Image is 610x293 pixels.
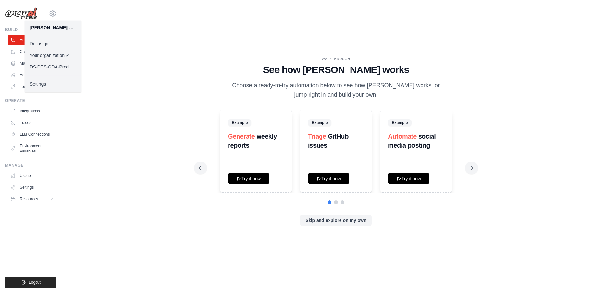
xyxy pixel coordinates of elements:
[228,81,444,100] p: Choose a ready-to-try automation below to see how [PERSON_NAME] works, or jump right in and build...
[388,119,412,126] span: Example
[8,182,56,193] a: Settings
[8,58,56,68] a: Marketplace
[30,25,76,31] div: [PERSON_NAME][EMAIL_ADDRESS][PERSON_NAME][DOMAIN_NAME]
[199,64,473,76] h1: See how [PERSON_NAME] works
[5,277,56,288] button: Logout
[8,81,56,92] a: Tool Registry
[20,196,38,202] span: Resources
[5,98,56,103] div: Operate
[25,61,81,73] a: DS-DTS-GDA-Prod
[8,194,56,204] button: Resources
[308,119,331,126] span: Example
[8,129,56,140] a: LLM Connections
[8,118,56,128] a: Traces
[300,215,371,226] button: Skip and explore on my own
[8,70,56,80] a: Agents
[199,57,473,61] div: WALKTHROUGH
[578,262,610,293] iframe: Chat Widget
[8,141,56,156] a: Environment Variables
[228,133,277,149] strong: weekly reports
[308,173,349,184] button: Try it now
[5,27,56,32] div: Build
[228,173,269,184] button: Try it now
[228,133,255,140] span: Generate
[25,78,81,90] a: Settings
[388,133,417,140] span: Automate
[388,173,429,184] button: Try it now
[29,280,41,285] span: Logout
[25,38,81,49] a: Docusign
[8,35,56,45] a: Automations
[5,163,56,168] div: Manage
[8,106,56,116] a: Integrations
[8,47,56,57] a: Crew Studio
[25,49,81,61] a: Your organization ✓
[228,119,251,126] span: Example
[308,133,326,140] span: Triage
[308,133,349,149] strong: GitHub issues
[8,171,56,181] a: Usage
[5,7,37,20] img: Logo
